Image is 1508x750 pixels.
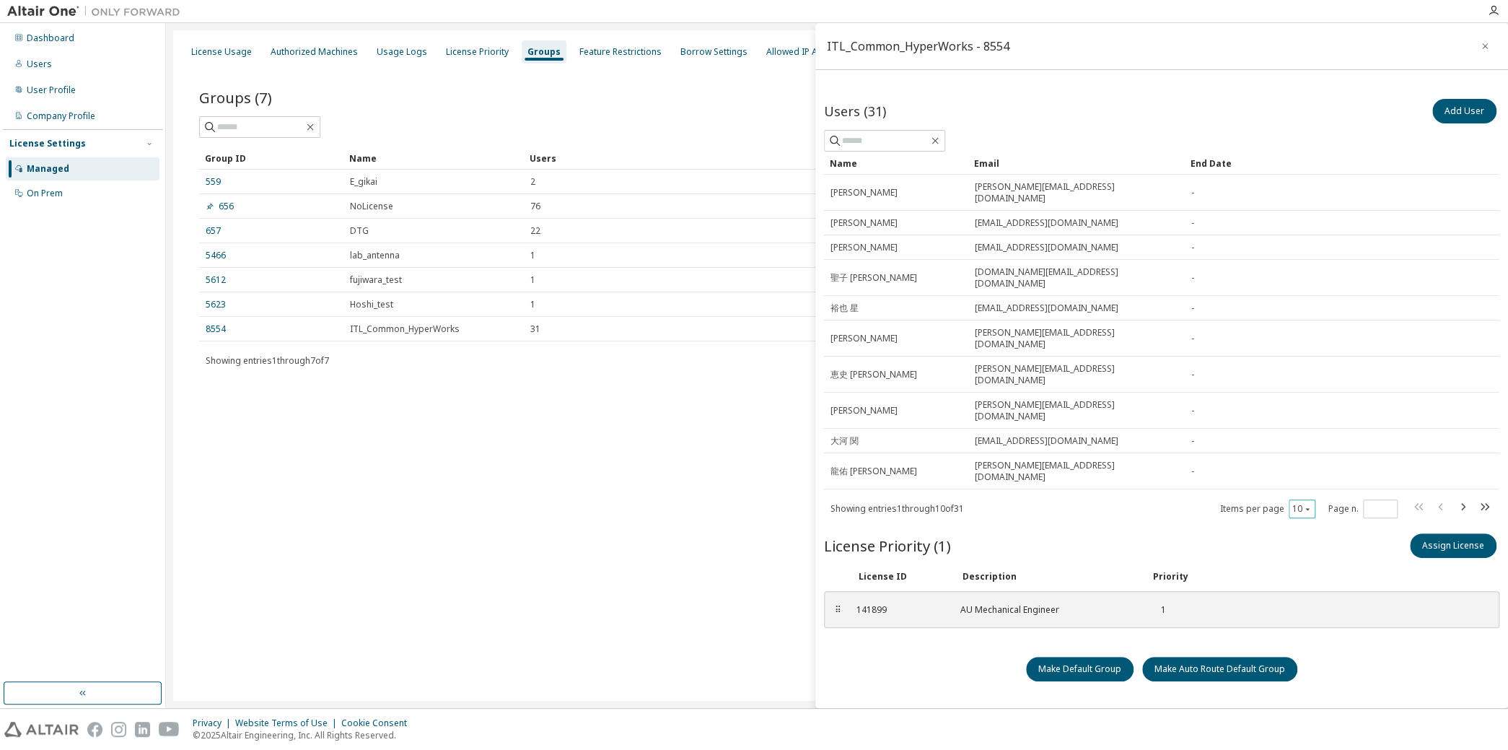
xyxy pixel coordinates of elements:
a: 8554 [206,323,226,335]
div: Group ID [205,147,338,170]
span: 31 [530,323,540,335]
span: [PERSON_NAME][EMAIL_ADDRESS][DOMAIN_NAME] [975,181,1178,204]
span: Items per page [1220,500,1315,518]
span: [PERSON_NAME][EMAIL_ADDRESS][DOMAIN_NAME] [975,399,1178,422]
div: ITL_Common_HyperWorks - 8554 [827,40,1009,52]
button: Make Auto Route Default Group [1142,657,1297,681]
a: 657 [206,225,221,237]
div: AU Mechanical Engineer [960,604,1134,616]
span: - [1191,242,1194,253]
div: Name [830,152,963,175]
span: 龍佑 [PERSON_NAME] [830,466,917,477]
span: [EMAIL_ADDRESS][DOMAIN_NAME] [975,242,1118,253]
img: altair_logo.svg [4,722,79,737]
span: ITL_Common_HyperWorks [350,323,460,335]
img: Altair One [7,4,188,19]
span: lab_antenna [350,250,400,261]
span: [PERSON_NAME] [830,187,898,199]
div: Allowed IP Addresses [766,46,858,58]
span: Hoshi_test [350,299,393,310]
span: - [1191,405,1194,417]
span: 76 [530,201,540,212]
div: Dashboard [27,32,74,44]
span: 22 [530,225,540,237]
div: License Usage [191,46,252,58]
button: Assign License [1410,533,1496,558]
span: - [1191,466,1194,477]
a: 5466 [206,250,226,261]
span: [DOMAIN_NAME][EMAIL_ADDRESS][DOMAIN_NAME] [975,266,1178,289]
span: 1 [530,250,535,261]
span: [PERSON_NAME] [830,333,898,344]
button: 10 [1292,503,1312,515]
div: License ID [859,571,945,583]
div: Name [349,147,518,170]
span: - [1191,333,1194,344]
div: Users [530,147,1434,170]
a: 5623 [206,299,226,310]
span: [PERSON_NAME][EMAIL_ADDRESS][DOMAIN_NAME] [975,327,1178,350]
span: [PERSON_NAME][EMAIL_ADDRESS][DOMAIN_NAME] [975,363,1178,386]
span: - [1191,302,1194,314]
div: 141899 [856,604,943,616]
span: Page n. [1328,500,1398,518]
a: 559 [206,176,221,188]
span: - [1191,272,1194,284]
span: 2 [530,176,535,188]
span: Showing entries 1 through 7 of 7 [206,354,329,367]
img: linkedin.svg [135,722,150,737]
span: [PERSON_NAME] [830,242,898,253]
div: Authorized Machines [271,46,358,58]
div: Cookie Consent [341,718,416,729]
span: 1 [530,274,535,286]
div: Description [963,571,1136,583]
div: Usage Logs [377,46,427,58]
div: Managed [27,163,69,175]
div: Privacy [193,718,235,729]
span: - [1191,435,1194,447]
span: 裕也 星 [830,302,859,314]
div: Company Profile [27,110,95,122]
div: Priority [1153,571,1188,583]
span: fujiwara_test [350,274,402,286]
div: Users [27,58,52,70]
span: Users (31) [824,103,886,120]
span: 聖子 [PERSON_NAME] [830,272,917,284]
img: facebook.svg [87,722,102,737]
span: [PERSON_NAME] [830,405,898,417]
div: On Prem [27,188,63,199]
div: 1 [1151,604,1166,616]
span: - [1191,217,1194,229]
span: [PERSON_NAME][EMAIL_ADDRESS][DOMAIN_NAME] [975,460,1178,483]
span: [PERSON_NAME] [830,217,898,229]
div: License Settings [9,138,86,149]
a: 5612 [206,274,226,286]
span: 恵史 [PERSON_NAME] [830,369,917,380]
div: Borrow Settings [680,46,748,58]
span: Groups (7) [199,87,272,108]
p: © 2025 Altair Engineering, Inc. All Rights Reserved. [193,729,416,741]
div: Groups [527,46,561,58]
span: [EMAIL_ADDRESS][DOMAIN_NAME] [975,217,1118,229]
span: Showing entries 1 through 10 of 31 [830,502,964,515]
button: Add User [1432,99,1496,123]
div: Feature Restrictions [579,46,662,58]
span: - [1191,187,1194,199]
a: 656 [206,201,234,212]
div: Email [974,152,1179,175]
img: youtube.svg [159,722,180,737]
div: Website Terms of Use [235,718,341,729]
span: - [1191,369,1194,380]
span: E_gikai [350,176,377,188]
div: User Profile [27,84,76,96]
span: DTG [350,225,369,237]
div: ⠿ [833,604,842,616]
img: instagram.svg [111,722,126,737]
span: 大河 関 [830,435,859,447]
div: License Priority [446,46,509,58]
span: License Priority (1) [824,536,951,556]
span: [EMAIL_ADDRESS][DOMAIN_NAME] [975,435,1118,447]
span: 1 [530,299,535,310]
button: Make Default Group [1026,657,1134,681]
